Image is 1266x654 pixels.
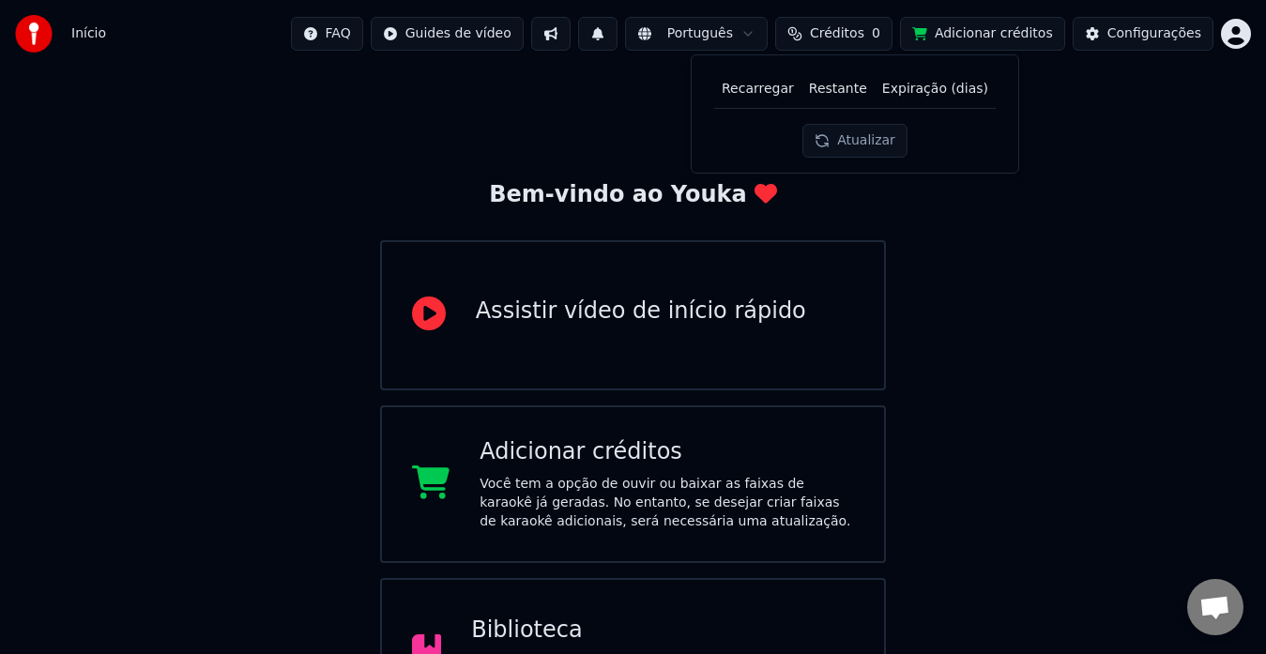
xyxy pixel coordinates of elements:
button: Configurações [1073,17,1213,51]
div: Adicionar créditos [480,437,854,467]
button: Adicionar créditos [900,17,1065,51]
span: Créditos [810,24,864,43]
button: Guides de vídeo [371,17,524,51]
div: Você tem a opção de ouvir ou baixar as faixas de karaokê já geradas. No entanto, se desejar criar... [480,475,854,531]
div: Assistir vídeo de início rápido [476,297,806,327]
button: FAQ [291,17,363,51]
nav: breadcrumb [71,24,106,43]
div: Bem-vindo ao Youka [489,180,776,210]
span: Início [71,24,106,43]
span: 0 [872,24,880,43]
th: Restante [801,70,875,108]
img: youka [15,15,53,53]
div: Configurações [1107,24,1201,43]
button: Créditos0 [775,17,892,51]
th: Recarregar [714,70,801,108]
th: Expiração (dias) [875,70,996,108]
div: Bate-papo aberto [1187,579,1243,635]
div: Biblioteca [471,616,854,646]
button: Atualizar [802,124,908,158]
